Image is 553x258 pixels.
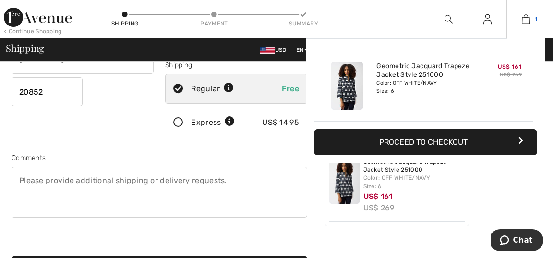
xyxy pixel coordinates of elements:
[200,19,228,28] div: Payment
[535,15,537,24] span: 1
[6,43,44,53] span: Shipping
[4,27,62,36] div: < Continue Shopping
[110,19,139,28] div: Shipping
[522,13,530,25] img: My Bag
[314,129,537,155] button: Proceed to Checkout
[491,229,543,253] iframe: Opens a widget where you can chat to one of our agents
[483,13,492,25] img: My Info
[12,153,307,163] div: Comments
[12,77,83,106] input: Zip/Postal Code
[498,63,522,70] span: US$ 161
[376,62,471,79] a: Geometric Jacquard Trapeze Jacket Style 251000
[507,13,545,25] a: 1
[4,8,72,27] img: 1ère Avenue
[445,13,453,25] img: search the website
[191,83,234,95] div: Regular
[289,19,318,28] div: Summary
[260,47,275,54] img: US Dollar
[260,47,290,53] span: USD
[282,84,299,93] span: Free
[331,62,363,110] img: Geometric Jacquard Trapeze Jacket Style 251000
[191,117,235,128] div: Express
[500,72,522,78] s: US$ 269
[262,117,299,128] div: US$ 14.95
[296,47,308,53] span: EN
[476,13,499,25] a: Sign In
[165,60,307,70] div: Shipping
[376,79,471,95] div: Color: OFF WHITE/NAVY Size: 6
